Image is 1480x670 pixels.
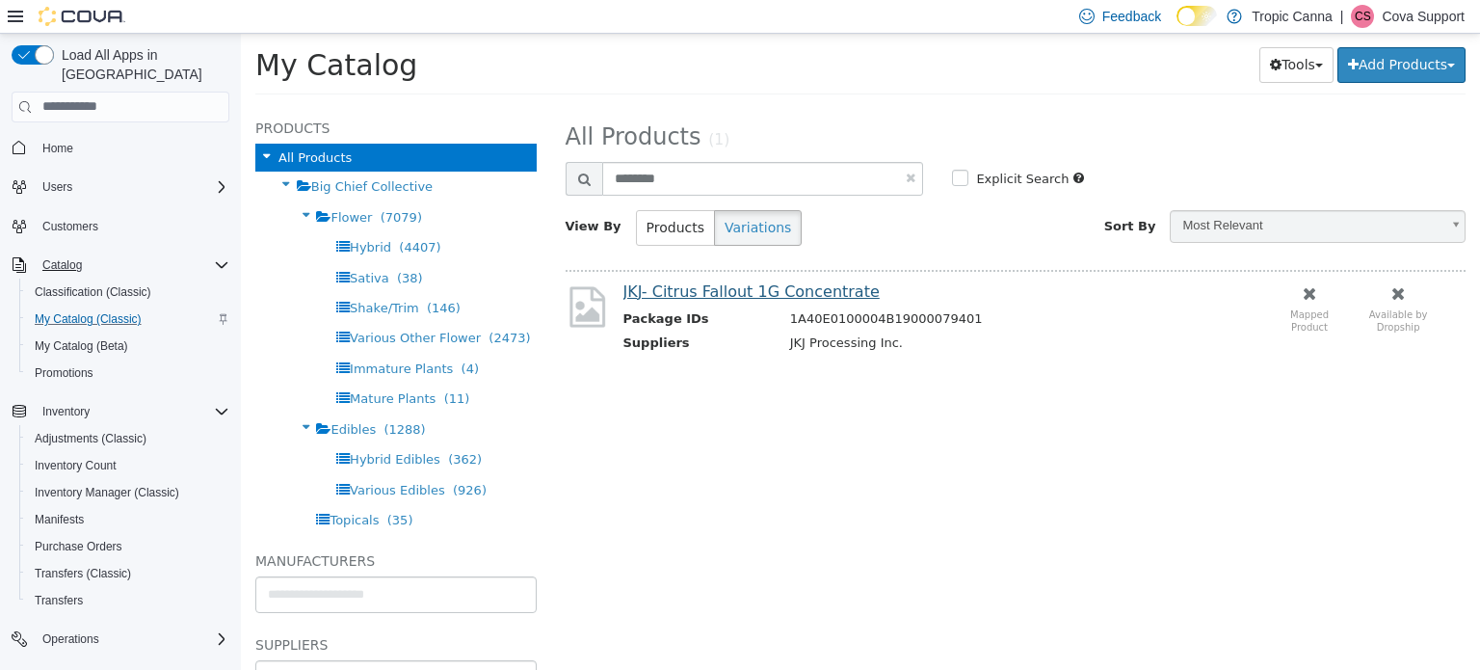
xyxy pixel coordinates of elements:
[27,335,136,358] a: My Catalog (Beta)
[35,431,146,446] span: Adjustments (Classic)
[14,83,296,106] h5: Products
[27,589,91,612] a: Transfers
[35,175,229,199] span: Users
[730,136,828,155] label: Explicit Search
[42,631,99,647] span: Operations
[19,279,237,306] button: Classification (Classic)
[1252,5,1333,28] p: Tropic Canna
[383,276,535,300] th: Package IDs
[27,508,92,531] a: Manifests
[90,176,131,191] span: Flower
[35,400,229,423] span: Inventory
[27,481,229,504] span: Inventory Manager (Classic)
[27,427,154,450] a: Adjustments (Classic)
[39,7,125,26] img: Cova
[143,389,184,403] span: (1288)
[4,174,237,201] button: Users
[35,137,81,160] a: Home
[109,267,178,281] span: Shake/Trim
[19,360,237,387] button: Promotions
[27,308,229,331] span: My Catalog (Classic)
[19,333,237,360] button: My Catalog (Beta)
[4,398,237,425] button: Inventory
[1018,13,1093,49] button: Tools
[27,481,187,504] a: Inventory Manager (Classic)
[535,300,992,324] td: JKJ Processing Inc.
[19,587,237,614] button: Transfers
[35,254,90,277] button: Catalog
[42,179,72,195] span: Users
[109,449,204,464] span: Various Edibles
[1351,5,1374,28] div: Cova Support
[1102,7,1161,26] span: Feedback
[54,45,229,84] span: Load All Apps in [GEOGRAPHIC_DATA]
[27,427,229,450] span: Adjustments (Classic)
[35,566,131,581] span: Transfers (Classic)
[42,141,73,156] span: Home
[35,136,229,160] span: Home
[1176,26,1177,27] span: Dark Mode
[383,249,639,267] a: JKJ- Citrus Fallout 1G Concentrate
[35,458,117,473] span: Inventory Count
[207,418,241,433] span: (362)
[35,485,179,500] span: Inventory Manager (Classic)
[473,176,561,212] button: Variations
[14,600,296,623] h5: Suppliers
[109,297,240,311] span: Various Other Flower
[35,214,229,238] span: Customers
[203,358,229,372] span: (11)
[35,284,151,300] span: Classification (Classic)
[27,281,159,304] a: Classification (Classic)
[383,300,535,324] th: Suppliers
[4,212,237,240] button: Customers
[19,560,237,587] button: Transfers (Classic)
[109,206,150,221] span: Hybrid
[27,335,229,358] span: My Catalog (Beta)
[27,362,101,385] a: Promotions
[27,362,229,385] span: Promotions
[35,311,142,327] span: My Catalog (Classic)
[4,252,237,279] button: Catalog
[27,454,229,477] span: Inventory Count
[14,516,296,539] h5: Manufacturers
[930,177,1199,207] span: Most Relevant
[19,306,237,333] button: My Catalog (Classic)
[109,328,212,342] span: Immature Plants
[42,219,98,234] span: Customers
[35,215,106,238] a: Customers
[325,90,461,117] span: All Products
[27,562,229,585] span: Transfers (Classic)
[1097,13,1225,49] button: Add Products
[27,508,229,531] span: Manifests
[248,297,289,311] span: (2473)
[38,117,111,131] span: All Products
[27,535,229,558] span: Purchase Orders
[325,250,368,297] img: missing-image.png
[35,628,229,651] span: Operations
[1382,5,1465,28] p: Cova Support
[212,449,246,464] span: (926)
[929,176,1225,209] a: Most Relevant
[89,479,138,494] span: Topicals
[325,185,381,200] span: View By
[535,276,992,300] td: 1A40E0100004B19000079401
[158,206,199,221] span: (4407)
[27,535,130,558] a: Purchase Orders
[19,506,237,533] button: Manifests
[1128,276,1187,299] small: Available by Dropship
[19,425,237,452] button: Adjustments (Classic)
[109,358,195,372] span: Mature Plants
[467,97,489,115] small: (1)
[35,512,84,527] span: Manifests
[19,479,237,506] button: Inventory Manager (Classic)
[35,254,229,277] span: Catalog
[27,454,124,477] a: Inventory Count
[27,308,149,331] a: My Catalog (Classic)
[146,479,172,494] span: (35)
[109,237,148,252] span: Sativa
[70,146,192,160] span: Big Chief Collective
[4,626,237,653] button: Operations
[395,176,474,212] button: Products
[156,237,182,252] span: (38)
[35,628,107,651] button: Operations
